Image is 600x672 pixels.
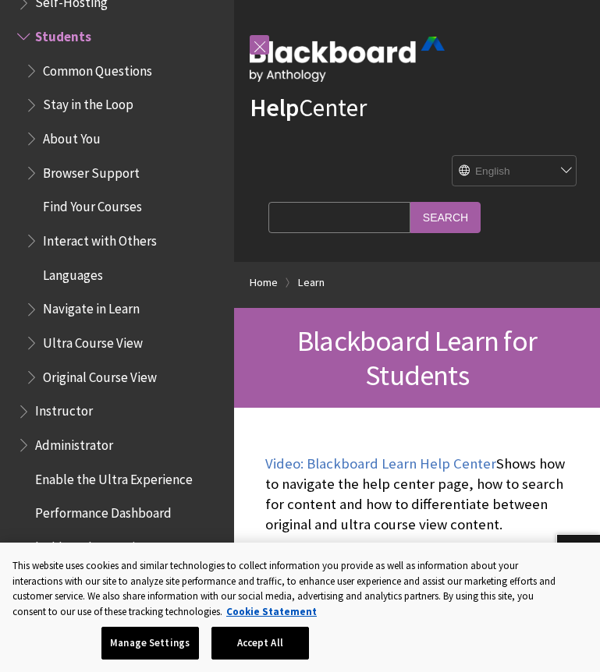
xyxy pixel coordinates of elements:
span: Administrator [35,432,113,453]
a: More information about your privacy, opens in a new tab [226,605,317,618]
span: Find Your Courses [43,194,142,215]
strong: Help [250,92,299,123]
span: Ultra Course View [43,330,143,351]
span: Common Questions [43,58,152,79]
select: Site Language Selector [453,156,577,187]
span: Enable the Ultra Experience [35,466,193,487]
input: Search [410,202,481,232]
span: Students [35,23,91,44]
button: Manage Settings [101,627,199,660]
a: Home [250,273,278,292]
span: About You [43,126,101,147]
span: Blackboard Learn for Students [297,323,537,393]
span: Instructor [35,398,93,419]
span: Browser Support [43,160,140,181]
a: Video: Blackboard Learn Help Center [265,454,496,473]
button: Accept All [211,627,309,660]
a: Learn [298,273,325,292]
img: Blackboard by Anthology [250,37,445,82]
a: HelpCenter [250,92,367,123]
span: Languages [43,262,103,283]
span: Stay in the Loop [43,92,133,113]
span: Interact with Others [43,228,157,249]
div: This website uses cookies and similar technologies to collect information you provide as well as ... [12,558,558,619]
span: Original Course View [43,364,157,385]
span: Blackboard Extensions [27,534,154,555]
span: Navigate in Learn [43,296,140,317]
p: Shows how to navigate the help center page, how to search for content and how to differentiate be... [265,454,569,536]
span: Performance Dashboard [35,500,172,522]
